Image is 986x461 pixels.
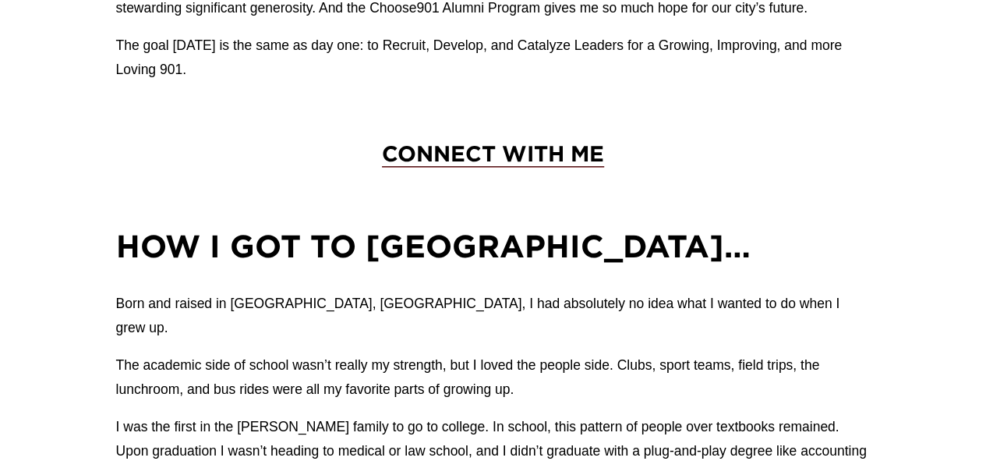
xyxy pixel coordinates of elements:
[115,292,870,341] p: Born and raised in [GEOGRAPHIC_DATA], [GEOGRAPHIC_DATA], I had absolutely no idea what I wanted t...
[382,141,604,165] a: CONNECT WITH ME
[115,34,870,83] p: The goal [DATE] is the same as day one: to Recruit, Develop, and Catalyze Leaders for a Growing, ...
[115,225,870,267] h2: How I got to [GEOGRAPHIC_DATA]…
[115,353,870,402] p: The academic side of school wasn’t really my strength, but I loved the people side. Clubs, sport ...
